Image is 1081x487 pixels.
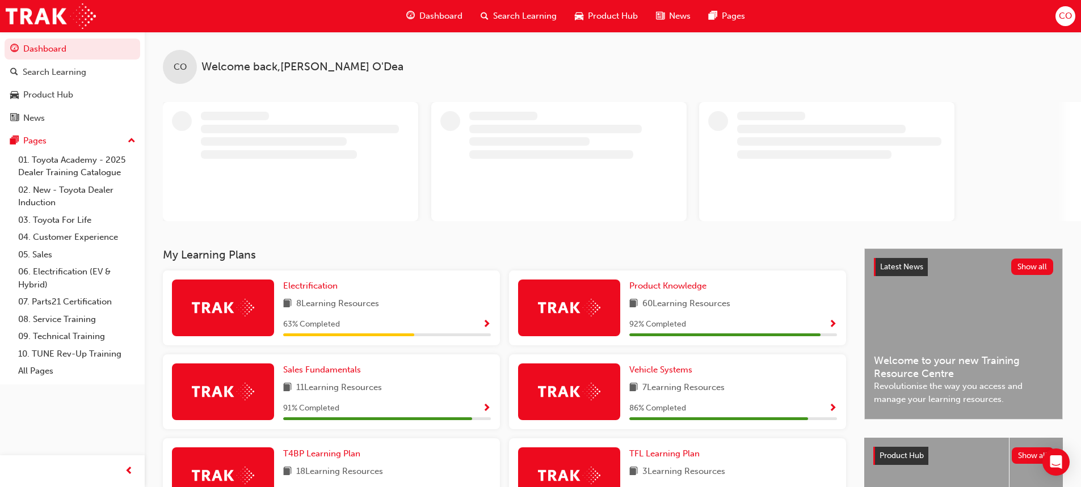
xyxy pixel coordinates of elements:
[629,448,700,459] span: TFL Learning Plan
[14,293,140,311] a: 07. Parts21 Certification
[283,365,361,375] span: Sales Fundamentals
[14,328,140,345] a: 09. Technical Training
[192,299,254,316] img: Trak
[201,61,403,74] span: Welcome back , [PERSON_NAME] O'Dea
[192,467,254,484] img: Trak
[283,465,292,479] span: book-icon
[14,246,140,264] a: 05. Sales
[629,318,686,331] span: 92 % Completed
[538,467,600,484] img: Trak
[192,383,254,400] img: Trak
[538,383,600,400] img: Trak
[1059,10,1072,23] span: CO
[482,404,491,414] span: Show Progress
[482,317,491,332] button: Show Progress
[14,228,140,246] a: 04. Customer Experience
[874,354,1053,380] span: Welcome to your new Training Resource Centre
[874,258,1053,276] a: Latest NewsShow all
[1012,447,1054,464] button: Show all
[538,299,600,316] img: Trak
[828,317,837,332] button: Show Progress
[880,451,924,460] span: Product Hub
[406,9,415,23] span: guage-icon
[642,465,725,479] span: 3 Learning Resources
[566,5,647,28] a: car-iconProduct Hub
[629,447,704,460] a: TFL Learning Plan
[669,10,691,23] span: News
[647,5,700,28] a: news-iconNews
[629,381,638,395] span: book-icon
[5,62,140,83] a: Search Learning
[5,39,140,60] a: Dashboard
[629,365,692,375] span: Vehicle Systems
[709,9,717,23] span: pages-icon
[283,363,365,376] a: Sales Fundamentals
[873,447,1054,465] a: Product HubShow all
[5,84,140,105] a: Product Hub
[296,465,383,479] span: 18 Learning Resources
[828,404,837,414] span: Show Progress
[23,134,47,147] div: Pages
[174,61,187,74] span: CO
[575,9,583,23] span: car-icon
[296,297,379,311] span: 8 Learning Resources
[14,151,140,181] a: 01. Toyota Academy - 2025 Dealer Training Catalogue
[493,10,557,23] span: Search Learning
[14,181,140,211] a: 02. New - Toyota Dealer Induction
[14,263,140,293] a: 06. Electrification (EV & Hybrid)
[296,381,382,395] span: 11 Learning Resources
[5,130,140,151] button: Pages
[14,211,140,229] a: 03. Toyota For Life
[23,88,73,101] div: Product Hub
[23,66,86,79] div: Search Learning
[14,311,140,328] a: 08. Service Training
[5,108,140,129] a: News
[700,5,754,28] a: pages-iconPages
[283,318,340,331] span: 63 % Completed
[629,281,706,291] span: Product Knowledge
[880,262,923,272] span: Latest News
[10,67,18,78] span: search-icon
[828,320,837,330] span: Show Progress
[722,10,745,23] span: Pages
[283,297,292,311] span: book-icon
[283,280,342,293] a: Electrification
[482,320,491,330] span: Show Progress
[481,9,489,23] span: search-icon
[125,464,133,478] span: prev-icon
[283,402,339,415] span: 91 % Completed
[1055,6,1075,26] button: CO
[128,134,136,149] span: up-icon
[10,90,19,100] span: car-icon
[1042,448,1070,476] div: Open Intercom Messenger
[283,381,292,395] span: book-icon
[23,112,45,125] div: News
[629,280,711,293] a: Product Knowledge
[10,113,19,124] span: news-icon
[14,345,140,363] a: 10. TUNE Rev-Up Training
[629,402,686,415] span: 86 % Completed
[14,362,140,380] a: All Pages
[642,381,725,395] span: 7 Learning Resources
[874,380,1053,405] span: Revolutionise the way you access and manage your learning resources.
[588,10,638,23] span: Product Hub
[864,248,1063,420] a: Latest NewsShow allWelcome to your new Training Resource CentreRevolutionise the way you access a...
[6,3,96,29] img: Trak
[283,281,338,291] span: Electrification
[642,297,730,311] span: 60 Learning Resources
[629,363,697,376] a: Vehicle Systems
[1011,259,1054,275] button: Show all
[397,5,472,28] a: guage-iconDashboard
[656,9,664,23] span: news-icon
[828,401,837,416] button: Show Progress
[629,465,638,479] span: book-icon
[283,447,365,460] a: T4BP Learning Plan
[10,136,19,146] span: pages-icon
[629,297,638,311] span: book-icon
[472,5,566,28] a: search-iconSearch Learning
[419,10,462,23] span: Dashboard
[5,36,140,130] button: DashboardSearch LearningProduct HubNews
[163,248,846,261] h3: My Learning Plans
